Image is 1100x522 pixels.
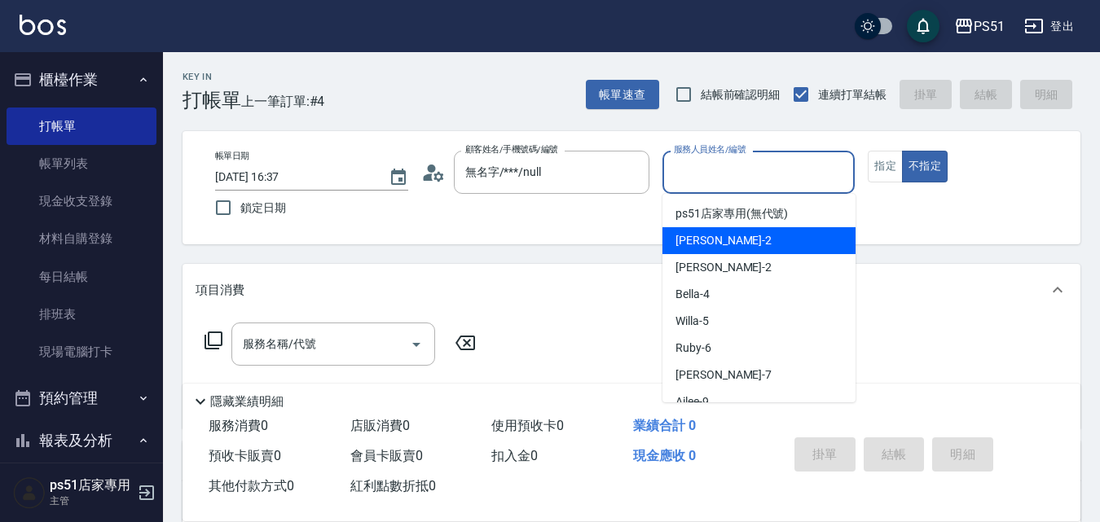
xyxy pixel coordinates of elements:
span: 其他付款方式 0 [209,478,294,493]
button: PS51 [948,10,1011,43]
button: save [907,10,939,42]
label: 顧客姓名/手機號碼/編號 [465,143,558,156]
a: 每日結帳 [7,258,156,296]
button: 帳單速查 [586,80,659,110]
span: 業績合計 0 [633,418,696,433]
span: 結帳前確認明細 [701,86,781,103]
button: Choose date, selected date is 2025-08-25 [379,158,418,197]
span: 現金應收 0 [633,448,696,463]
button: 不指定 [902,151,948,182]
span: 服務消費 0 [209,418,268,433]
input: YYYY/MM/DD hh:mm [215,164,372,191]
p: 隱藏業績明細 [210,393,284,410]
h3: 打帳單 [183,89,241,112]
span: 鎖定日期 [240,200,286,217]
button: 報表及分析 [7,419,156,462]
button: 預約管理 [7,377,156,419]
a: 帳單列表 [7,145,156,182]
a: 現場電腦打卡 [7,333,156,371]
label: 帳單日期 [215,150,249,162]
button: 櫃檯作業 [7,59,156,101]
span: [PERSON_NAME] -2 [675,232,772,249]
span: 使用預收卡 0 [491,418,564,433]
span: ps51店家專用 (無代號) [675,205,788,222]
span: 上一筆訂單:#4 [241,91,325,112]
a: 排班表 [7,296,156,333]
span: 扣入金 0 [491,448,538,463]
h2: Key In [183,72,241,82]
span: 紅利點數折抵 0 [350,478,436,493]
button: Open [403,331,429,358]
p: 項目消費 [196,282,244,299]
span: Ailee -9 [675,393,709,410]
label: 服務人員姓名/編號 [674,143,746,156]
button: 指定 [868,151,903,182]
a: 現金收支登錄 [7,182,156,220]
button: 登出 [1018,11,1080,42]
h5: ps51店家專用 [50,477,133,493]
p: 主管 [50,493,133,508]
span: 預收卡販賣 0 [209,448,281,463]
img: Logo [20,15,66,35]
span: [PERSON_NAME] -7 [675,366,772,384]
span: Bella -4 [675,286,710,303]
a: 打帳單 [7,107,156,145]
span: Willa -5 [675,313,709,330]
span: 連續打單結帳 [818,86,887,103]
span: [PERSON_NAME] -2 [675,259,772,276]
span: 店販消費 0 [350,418,410,433]
a: 材料自購登錄 [7,220,156,257]
span: 會員卡販賣 0 [350,448,423,463]
img: Person [13,476,46,509]
div: 項目消費 [183,264,1080,316]
span: Ruby -6 [675,340,711,357]
div: PS51 [974,16,1005,37]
